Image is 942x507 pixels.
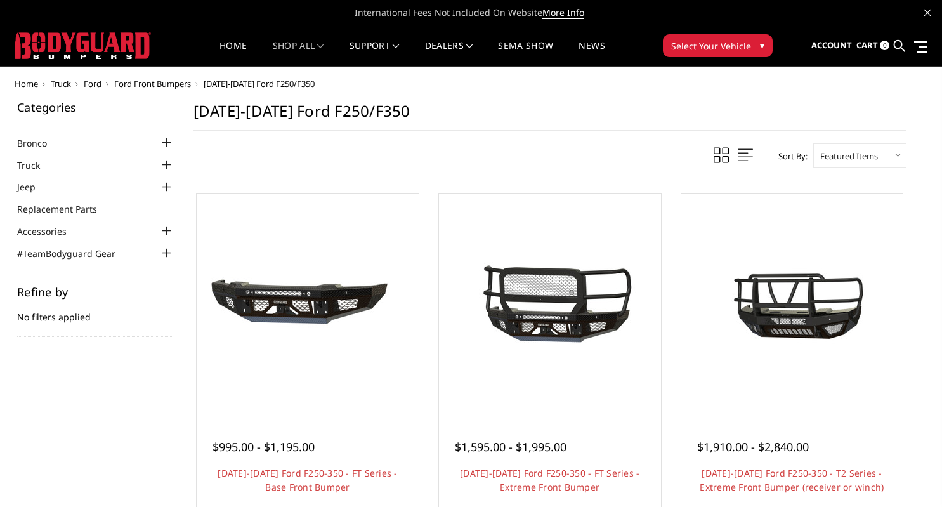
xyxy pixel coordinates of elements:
[880,41,889,50] span: 0
[51,78,71,89] a: Truck
[193,102,906,131] h1: [DATE]-[DATE] Ford F250/F350
[690,247,893,361] img: 2023-2025 Ford F250-350 - T2 Series - Extreme Front Bumper (receiver or winch)
[350,41,400,66] a: Support
[17,202,113,216] a: Replacement Parts
[697,439,809,454] span: $1,910.00 - $2,840.00
[879,446,942,507] iframe: Chat Widget
[684,197,900,412] a: 2023-2025 Ford F250-350 - T2 Series - Extreme Front Bumper (receiver or winch) 2023-2025 Ford F25...
[460,467,639,493] a: [DATE]-[DATE] Ford F250-350 - FT Series - Extreme Front Bumper
[17,225,82,238] a: Accessories
[455,439,566,454] span: $1,595.00 - $1,995.00
[213,439,315,454] span: $995.00 - $1,195.00
[84,78,101,89] a: Ford
[218,467,397,493] a: [DATE]-[DATE] Ford F250-350 - FT Series - Base Front Bumper
[200,197,415,412] a: 2023-2025 Ford F250-350 - FT Series - Base Front Bumper
[811,39,852,51] span: Account
[542,6,584,19] a: More Info
[204,78,315,89] span: [DATE]-[DATE] Ford F250/F350
[760,39,764,52] span: ▾
[206,257,409,352] img: 2023-2025 Ford F250-350 - FT Series - Base Front Bumper
[425,41,473,66] a: Dealers
[856,39,878,51] span: Cart
[17,136,63,150] a: Bronco
[17,247,131,260] a: #TeamBodyguard Gear
[498,41,553,66] a: SEMA Show
[114,78,191,89] a: Ford Front Bumpers
[17,286,174,337] div: No filters applied
[17,159,56,172] a: Truck
[17,286,174,298] h5: Refine by
[17,180,51,194] a: Jeep
[15,78,38,89] a: Home
[811,29,852,63] a: Account
[579,41,605,66] a: News
[663,34,773,57] button: Select Your Vehicle
[771,147,808,166] label: Sort By:
[671,39,751,53] span: Select Your Vehicle
[273,41,324,66] a: shop all
[856,29,889,63] a: Cart 0
[219,41,247,66] a: Home
[15,32,151,59] img: BODYGUARD BUMPERS
[442,197,658,412] a: 2023-2025 Ford F250-350 - FT Series - Extreme Front Bumper 2023-2025 Ford F250-350 - FT Series - ...
[700,467,884,493] a: [DATE]-[DATE] Ford F250-350 - T2 Series - Extreme Front Bumper (receiver or winch)
[17,102,174,113] h5: Categories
